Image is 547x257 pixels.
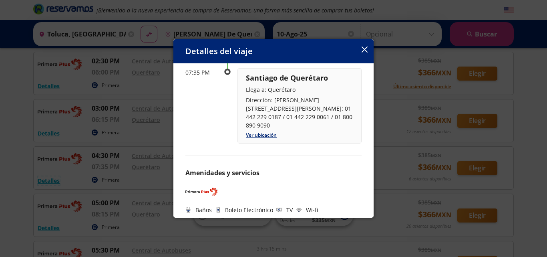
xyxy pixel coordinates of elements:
[185,186,217,198] img: PRIMERA PLUS
[286,206,293,214] p: TV
[185,68,217,77] p: 07:35 PM
[246,132,277,138] a: Ver ubicación
[185,168,362,178] p: Amenidades y servicios
[246,73,353,83] p: Santiago de Querétaro
[185,45,253,57] p: Detalles del viaje
[225,206,273,214] p: Boleto Electrónico
[306,206,318,214] p: Wi-fi
[246,85,353,94] p: Llega a: Querétaro
[195,206,212,214] p: Baños
[246,96,353,130] p: Dirección: [PERSON_NAME][STREET_ADDRESS][PERSON_NAME]: 01 442 229 0187 / 01 442 229 0061 / 01 800...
